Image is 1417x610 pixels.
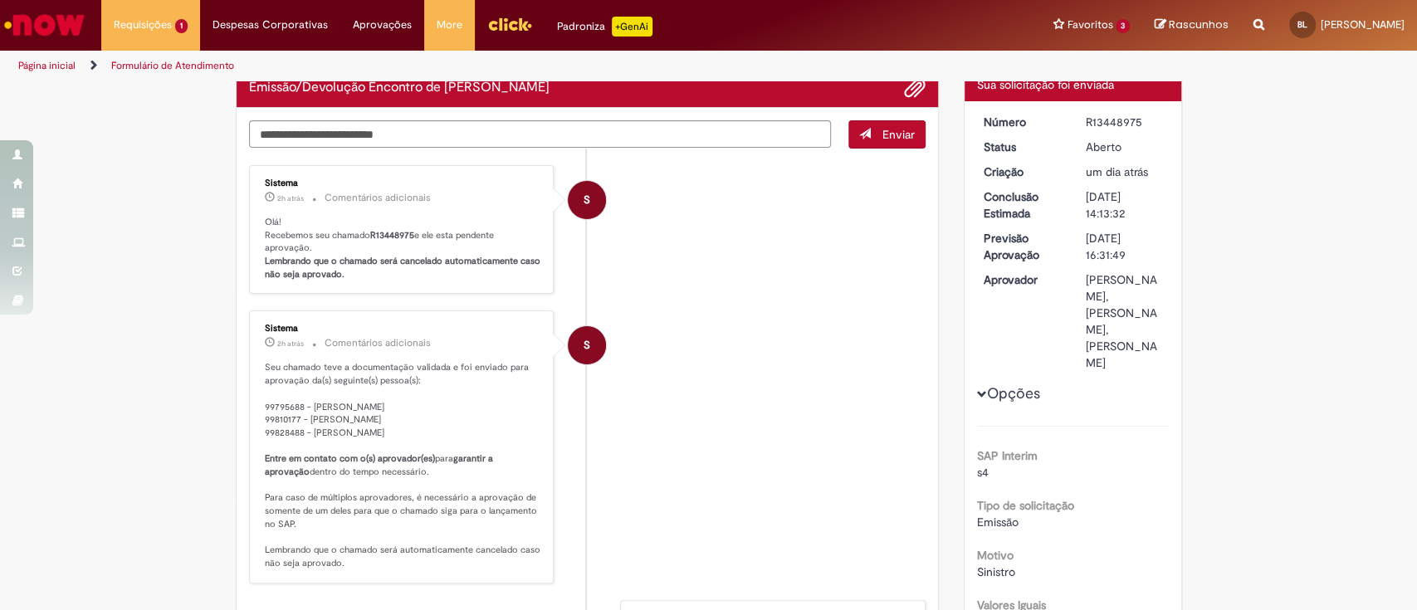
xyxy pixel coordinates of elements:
div: Sistema [265,324,541,334]
p: Olá! Recebemos seu chamado e ele esta pendente aprovação. [265,216,541,281]
span: 2h atrás [277,339,304,349]
div: 26/08/2025 15:13:28 [1086,163,1163,180]
div: System [568,326,606,364]
span: Emissão [977,515,1019,529]
span: Rascunhos [1169,17,1229,32]
b: SAP Interim [977,448,1038,463]
b: Motivo [977,548,1014,563]
a: Página inicial [18,59,76,72]
dt: Previsão Aprovação [971,230,1073,263]
span: Despesas Corporativas [213,17,328,33]
a: Rascunhos [1155,17,1229,33]
small: Comentários adicionais [325,191,431,205]
div: R13448975 [1086,114,1163,130]
span: Enviar [882,127,915,142]
a: Formulário de Atendimento [111,59,234,72]
span: Requisições [114,17,172,33]
dt: Criação [971,163,1073,180]
span: Favoritos [1067,17,1112,33]
button: Adicionar anexos [904,77,926,99]
ul: Trilhas de página [12,51,932,81]
textarea: Digite sua mensagem aqui... [249,120,832,149]
time: 26/08/2025 15:13:28 [1086,164,1148,179]
dt: Conclusão Estimada [971,188,1073,222]
span: 3 [1116,19,1130,33]
time: 27/08/2025 15:31:51 [277,339,304,349]
span: S [584,180,590,220]
button: Enviar [848,120,926,149]
b: Tipo de solicitação [977,498,1074,513]
div: Padroniza [557,17,652,37]
b: Lembrando que o chamado será cancelado automaticamente caso não seja aprovado. [265,255,543,281]
span: 2h atrás [277,193,304,203]
h2: Emissão/Devolução Encontro de Contas Fornecedor Histórico de tíquete [249,81,550,95]
div: [PERSON_NAME], [PERSON_NAME], [PERSON_NAME] [1086,271,1163,371]
img: click_logo_yellow_360x200.png [487,12,532,37]
div: System [568,181,606,219]
span: S [584,325,590,365]
span: BL [1297,19,1307,30]
span: s4 [977,465,989,480]
b: garantir a aprovação [265,452,496,478]
p: Seu chamado teve a documentação validada e foi enviado para aprovação da(s) seguinte(s) pessoa(s)... [265,361,541,569]
dt: Status [971,139,1073,155]
div: Aberto [1086,139,1163,155]
span: Sua solicitação foi enviada [977,77,1114,92]
span: [PERSON_NAME] [1321,17,1405,32]
div: [DATE] 14:13:32 [1086,188,1163,222]
img: ServiceNow [2,8,87,41]
small: Comentários adicionais [325,336,431,350]
span: More [437,17,462,33]
span: 1 [175,19,188,33]
p: +GenAi [612,17,652,37]
dt: Número [971,114,1073,130]
b: R13448975 [370,229,414,242]
dt: Aprovador [971,271,1073,288]
b: Entre em contato com o(s) aprovador(es) [265,452,435,465]
time: 27/08/2025 15:31:59 [277,193,304,203]
span: Aprovações [353,17,412,33]
div: [DATE] 16:31:49 [1086,230,1163,263]
span: Sinistro [977,564,1015,579]
span: um dia atrás [1086,164,1148,179]
div: Sistema [265,178,541,188]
